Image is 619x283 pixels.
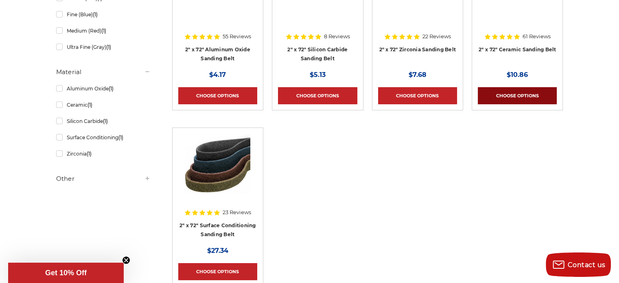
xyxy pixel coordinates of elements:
[568,261,606,269] span: Contact us
[86,151,91,157] span: (1)
[178,263,257,280] a: Choose Options
[310,71,326,79] span: $5.13
[101,28,106,34] span: (1)
[118,134,123,140] span: (1)
[122,256,130,264] button: Close teaser
[56,98,151,112] a: Ceramic
[478,87,557,104] a: Choose Options
[409,71,427,79] span: $7.68
[103,118,107,124] span: (1)
[546,252,611,277] button: Contact us
[379,46,456,53] a: 2" x 72" Zirconia Sanding Belt
[422,34,451,39] span: 22 Reviews
[378,87,457,104] a: Choose Options
[185,46,250,62] a: 2" x 72" Aluminum Oxide Sanding Belt
[178,87,257,104] a: Choose Options
[106,44,111,50] span: (1)
[287,46,348,62] a: 2" x 72" Silicon Carbide Sanding Belt
[523,34,551,39] span: 61 Reviews
[56,174,151,184] h5: Other
[56,130,151,145] a: Surface Conditioning
[108,86,113,92] span: (1)
[278,87,357,104] a: Choose Options
[207,247,228,254] span: $27.34
[479,46,556,53] a: 2" x 72" Ceramic Sanding Belt
[87,102,92,108] span: (1)
[507,71,528,79] span: $10.86
[8,263,124,283] div: Get 10% OffClose teaser
[92,11,97,18] span: (1)
[179,222,256,238] a: 2" x 72" Surface Conditioning Sanding Belt
[223,34,251,39] span: 55 Reviews
[56,24,151,38] a: Medium (Red)
[56,147,151,161] a: Zirconia
[185,134,250,199] img: 2"x72" Surface Conditioning Sanding Belts
[178,134,257,213] a: 2"x72" Surface Conditioning Sanding Belts
[209,71,226,79] span: $4.17
[56,81,151,96] a: Aluminum Oxide
[223,210,251,215] span: 23 Reviews
[56,114,151,128] a: Silicon Carbide
[56,40,151,54] a: Ultra Fine (Gray)
[45,269,87,277] span: Get 10% Off
[56,67,151,77] h5: Material
[324,34,350,39] span: 8 Reviews
[56,7,151,22] a: Fine (Blue)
